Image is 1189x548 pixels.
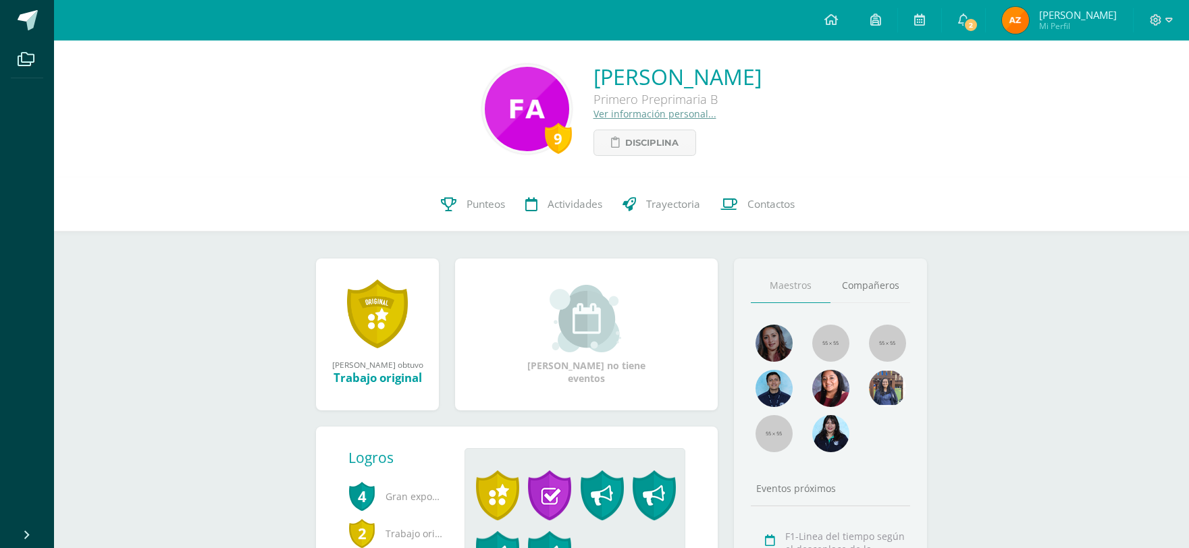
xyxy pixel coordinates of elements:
[756,325,793,362] img: cfe9d85690dbbe1c36d51a4e3ab291b3.png
[467,197,505,211] span: Punteos
[515,177,612,231] a: Actividades
[812,325,849,362] img: 55x55
[519,285,654,385] div: [PERSON_NAME] no tiene eventos
[710,177,805,231] a: Contactos
[329,359,425,370] div: [PERSON_NAME] obtuvo
[348,448,454,467] div: Logros
[751,269,830,303] a: Maestros
[550,285,623,352] img: event_small.png
[1039,8,1117,22] span: [PERSON_NAME]
[963,18,978,32] span: 2
[756,370,793,407] img: 8f174f9ec83d682dfb8124fd4ef1c5f7.png
[593,107,716,120] a: Ver información personal...
[545,123,572,154] div: 9
[593,62,762,91] a: [PERSON_NAME]
[751,482,910,495] div: Eventos próximos
[348,481,375,512] span: 4
[348,478,443,515] span: Gran expositor
[593,91,762,107] div: Primero Preprimaria B
[1039,20,1117,32] span: Mi Perfil
[625,130,679,155] span: Disciplina
[869,370,906,407] img: 5f16eb7d28f7abac0ce748f7edbc0842.png
[869,325,906,362] img: 55x55
[612,177,710,231] a: Trayectoria
[747,197,795,211] span: Contactos
[830,269,910,303] a: Compañeros
[593,130,696,156] a: Disciplina
[485,67,569,151] img: 2b484b766f1f4d6f9c960b7ba837eb3d.png
[548,197,602,211] span: Actividades
[812,415,849,452] img: d19080f2c8c7820594ba88805777092c.png
[1002,7,1029,34] img: d82ac3c12ed4879cc7ed5a41dc400164.png
[812,370,849,407] img: 793c0cca7fcd018feab202218d1df9f6.png
[431,177,515,231] a: Punteos
[329,370,425,385] div: Trabajo original
[756,415,793,452] img: 55x55
[646,197,700,211] span: Trayectoria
